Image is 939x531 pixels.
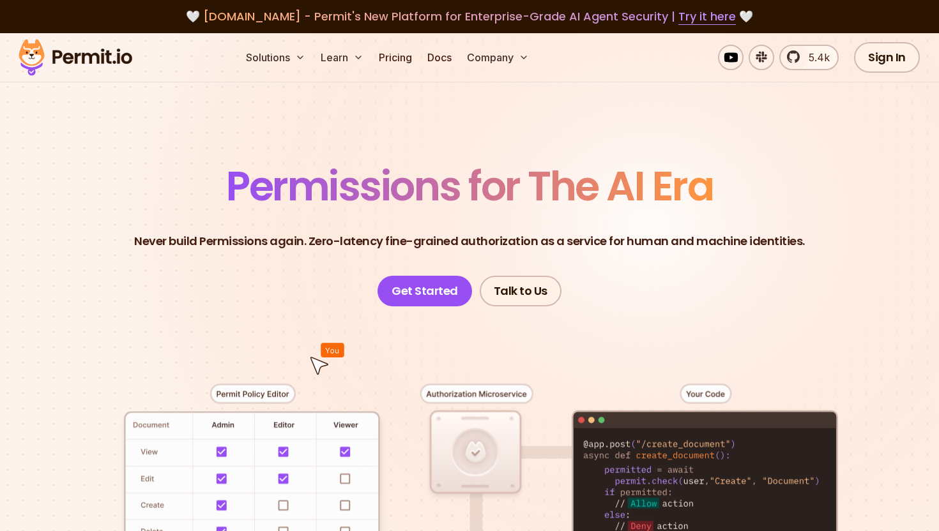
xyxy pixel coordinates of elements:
[779,45,839,70] a: 5.4k
[801,50,830,65] span: 5.4k
[31,8,908,26] div: 🤍 🤍
[241,45,310,70] button: Solutions
[226,158,713,214] span: Permissions for The AI Era
[422,45,457,70] a: Docs
[462,45,534,70] button: Company
[134,232,805,250] p: Never build Permissions again. Zero-latency fine-grained authorization as a service for human and...
[854,42,920,73] a: Sign In
[374,45,417,70] a: Pricing
[316,45,369,70] button: Learn
[203,8,736,24] span: [DOMAIN_NAME] - Permit's New Platform for Enterprise-Grade AI Agent Security |
[480,276,561,306] a: Talk to Us
[378,276,472,306] a: Get Started
[678,8,736,25] a: Try it here
[13,36,138,79] img: Permit logo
